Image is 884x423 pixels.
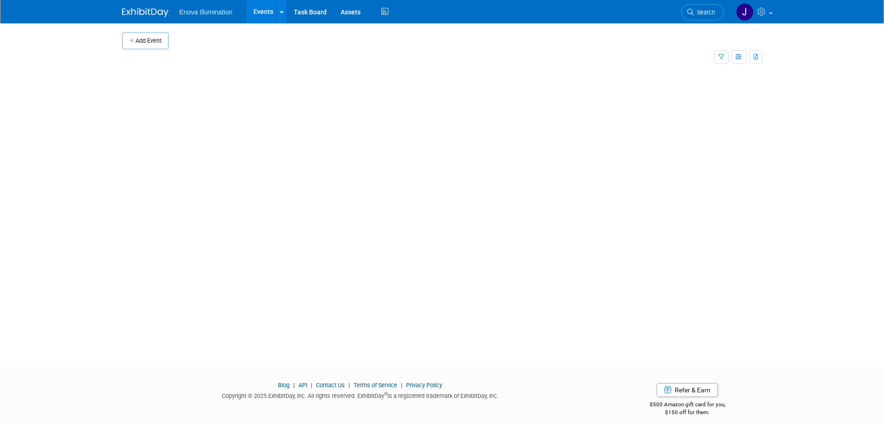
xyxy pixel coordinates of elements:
span: Search [694,9,715,16]
span: | [399,382,405,389]
a: Privacy Policy [406,382,442,389]
span: | [346,382,352,389]
a: Terms of Service [354,382,397,389]
a: Search [681,4,724,20]
div: Copyright © 2025 ExhibitDay, Inc. All rights reserved. ExhibitDay is a registered trademark of Ex... [122,390,599,400]
a: Refer & Earn [657,383,718,397]
a: Contact Us [316,382,345,389]
button: Add Event [122,33,168,49]
span: Enova Illumination [180,8,232,16]
a: Blog [278,382,290,389]
img: Janelle Tlusty [736,3,754,21]
span: | [309,382,315,389]
span: | [291,382,297,389]
div: $500 Amazon gift card for you, [613,395,762,416]
a: API [298,382,307,389]
sup: ® [384,391,387,397]
div: $150 off for them. [613,409,762,416]
img: ExhibitDay [122,8,168,17]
